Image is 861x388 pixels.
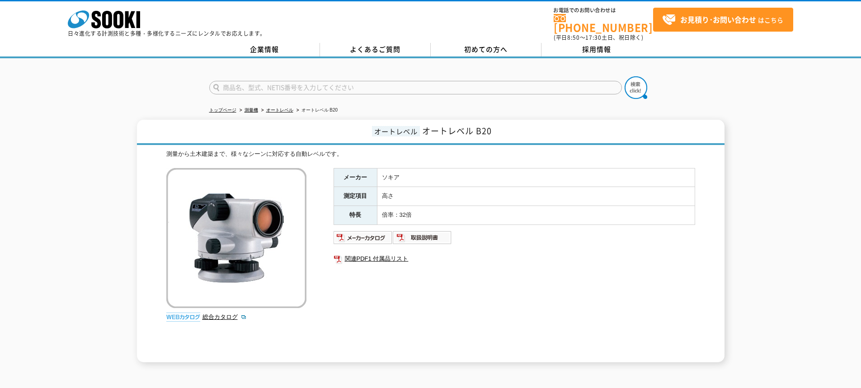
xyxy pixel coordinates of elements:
a: トップページ [209,108,236,112]
a: [PHONE_NUMBER] [554,14,653,33]
a: よくあるご質問 [320,43,431,56]
span: オートレベル B20 [422,125,492,137]
a: 総合カタログ [202,313,247,320]
span: お電話でのお問い合わせは [554,8,653,13]
a: オートレベル [266,108,293,112]
td: 高さ [377,187,695,206]
th: 特長 [334,206,377,225]
span: オートレベル [372,126,420,136]
a: 企業情報 [209,43,320,56]
img: webカタログ [166,313,200,322]
a: 関連PDF1 付属品リスト [334,253,695,265]
div: 測量から土木建築まで、様々なシーンに対応する自動レベルです。 [166,150,695,159]
img: btn_search.png [625,76,647,99]
span: 初めての方へ [464,44,508,54]
span: はこちら [662,13,783,27]
li: オートレベル B20 [295,106,338,115]
td: 倍率：32倍 [377,206,695,225]
a: 取扱説明書 [393,236,452,243]
a: お見積り･お問い合わせはこちら [653,8,793,32]
strong: お見積り･お問い合わせ [680,14,756,25]
a: 測量機 [245,108,258,112]
span: (平日 ～ 土日、祝日除く) [554,33,643,42]
span: 8:50 [567,33,580,42]
td: ソキア [377,168,695,187]
a: メーカーカタログ [334,236,393,243]
p: 日々進化する計測技術と多種・多様化するニーズにレンタルでお応えします。 [68,31,266,36]
input: 商品名、型式、NETIS番号を入力してください [209,81,622,94]
span: 17:30 [585,33,602,42]
th: 測定項目 [334,187,377,206]
th: メーカー [334,168,377,187]
a: 採用情報 [541,43,652,56]
img: メーカーカタログ [334,230,393,245]
img: 取扱説明書 [393,230,452,245]
a: 初めての方へ [431,43,541,56]
img: オートレベル B20 [166,168,306,308]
